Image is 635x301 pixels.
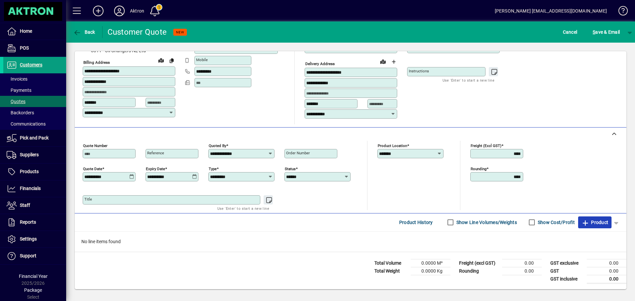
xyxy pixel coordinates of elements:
mat-label: Status [285,166,296,171]
span: Reports [20,219,36,225]
a: Suppliers [3,147,66,163]
span: Support [20,253,36,258]
mat-label: Expiry date [146,166,165,171]
a: Backorders [3,107,66,118]
a: Knowledge Base [614,1,627,23]
div: [PERSON_NAME] [EMAIL_ADDRESS][DOMAIN_NAME] [495,6,607,16]
span: Communications [7,121,46,127]
a: Reports [3,214,66,231]
mat-label: Quoted by [209,143,226,148]
a: View on map [378,56,388,67]
span: NEW [176,30,184,34]
span: POS [20,45,29,51]
mat-label: Freight (excl GST) [471,143,501,148]
label: Show Line Volumes/Weights [455,219,517,226]
span: Product History [399,217,433,228]
button: Save & Email [589,26,623,38]
td: Total Weight [371,267,411,275]
td: GST exclusive [547,259,587,267]
span: Products [20,169,39,174]
a: Financials [3,180,66,197]
button: Product History [397,216,436,228]
div: Customer Quote [107,27,167,37]
label: Show Cost/Profit [536,219,575,226]
mat-label: Product location [378,143,407,148]
td: Freight (excl GST) [456,259,502,267]
button: Choose address [388,56,399,67]
mat-label: Quote date [83,166,102,171]
td: Rounding [456,267,502,275]
mat-label: Quote number [83,143,107,148]
span: Financials [20,186,41,191]
mat-hint: Use 'Enter' to start a new line [443,76,494,84]
app-page-header-button: Back [66,26,103,38]
a: Pick and Pack [3,130,66,146]
button: Cancel [561,26,579,38]
span: Product [581,217,608,228]
mat-label: Type [209,166,217,171]
span: Back [73,29,95,35]
mat-label: Instructions [409,69,429,73]
div: No line items found [75,232,626,252]
span: Financial Year [19,274,48,279]
span: Home [20,28,32,34]
td: 0.00 [502,259,542,267]
a: Settings [3,231,66,247]
td: 0.00 [587,275,626,283]
td: 0.0000 M³ [411,259,450,267]
td: 0.00 [587,267,626,275]
a: Invoices [3,73,66,85]
mat-label: Title [84,197,92,202]
span: Pick and Pack [20,135,49,140]
a: Payments [3,85,66,96]
mat-label: Rounding [471,166,487,171]
span: Payments [7,88,31,93]
td: GST inclusive [547,275,587,283]
a: Products [3,164,66,180]
span: Cancel [563,27,577,37]
td: Total Volume [371,259,411,267]
span: ave & Email [593,27,620,37]
span: Settings [20,236,37,242]
button: Add [88,5,109,17]
button: Back [71,26,97,38]
a: Staff [3,197,66,214]
div: Aktron [130,6,144,16]
span: Customers [20,62,42,67]
span: Staff [20,203,30,208]
a: View on map [156,55,166,65]
a: Home [3,23,66,40]
span: Package [24,287,42,293]
span: Backorders [7,110,34,115]
span: S [593,29,595,35]
mat-label: Mobile [196,57,208,62]
button: Profile [109,5,130,17]
td: GST [547,267,587,275]
button: Copy to Delivery address [166,55,177,66]
td: 0.00 [502,267,542,275]
span: Suppliers [20,152,39,157]
td: 0.00 [587,259,626,267]
mat-label: Reference [147,151,164,155]
button: Product [578,216,612,228]
span: Invoices [7,76,27,82]
td: 0.0000 Kg [411,267,450,275]
a: POS [3,40,66,56]
mat-hint: Use 'Enter' to start a new line [217,205,269,212]
a: Communications [3,118,66,130]
span: Quotes [7,99,25,104]
a: Support [3,248,66,264]
mat-label: Order number [286,151,310,155]
a: Quotes [3,96,66,107]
